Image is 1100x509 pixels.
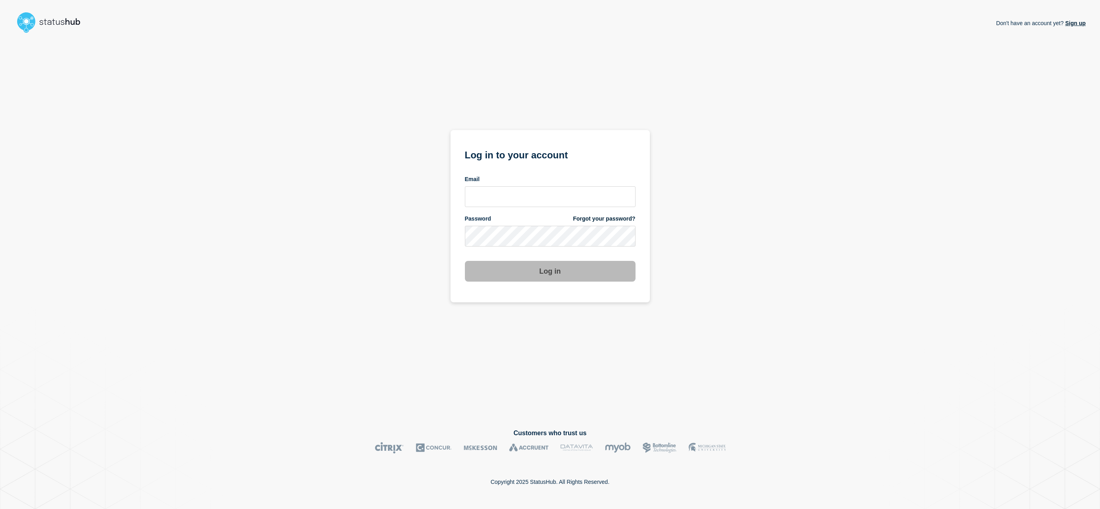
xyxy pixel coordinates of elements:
[14,430,1086,437] h2: Customers who trust us
[465,215,491,223] span: Password
[14,10,90,35] img: StatusHub logo
[1064,20,1086,26] a: Sign up
[465,226,636,247] input: password input
[509,442,549,454] img: Accruent logo
[465,186,636,207] input: email input
[605,442,631,454] img: myob logo
[490,479,609,485] p: Copyright 2025 StatusHub. All Rights Reserved.
[465,176,480,183] span: Email
[561,442,593,454] img: DataVita logo
[465,147,636,162] h1: Log in to your account
[996,14,1086,33] p: Don't have an account yet?
[573,215,635,223] a: Forgot your password?
[689,442,726,454] img: MSU logo
[416,442,452,454] img: Concur logo
[375,442,404,454] img: Citrix logo
[464,442,497,454] img: McKesson logo
[643,442,677,454] img: Bottomline logo
[465,261,636,282] button: Log in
